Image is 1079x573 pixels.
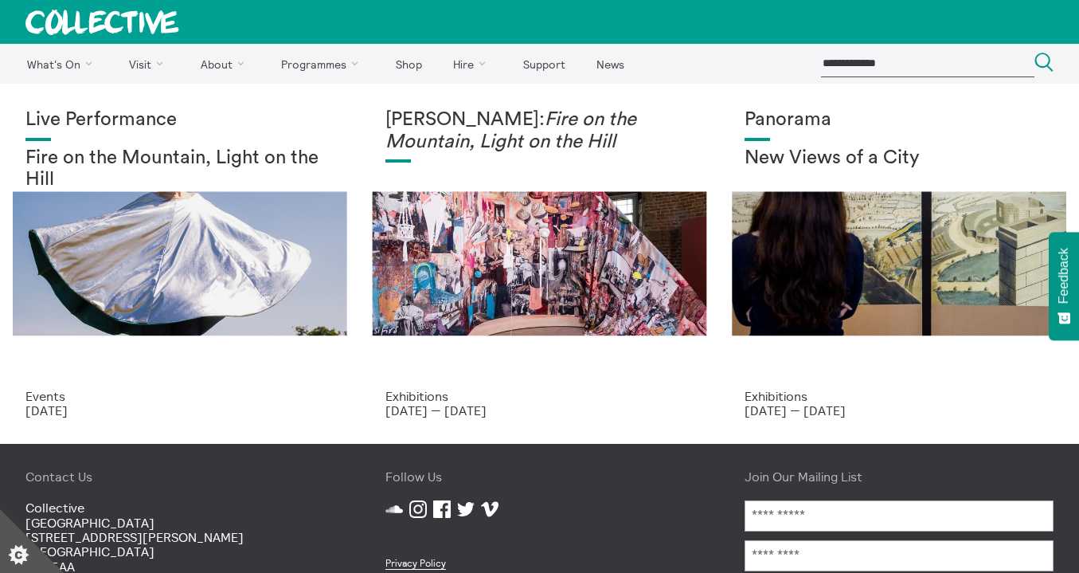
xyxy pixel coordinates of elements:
[186,44,264,84] a: About
[745,403,1054,418] p: [DATE] — [DATE]
[115,44,184,84] a: Visit
[745,147,1054,170] h2: New Views of a City
[385,403,694,418] p: [DATE] — [DATE]
[268,44,379,84] a: Programmes
[385,557,446,570] a: Privacy Policy
[745,109,1054,131] h1: Panorama
[385,110,636,151] em: Fire on the Mountain, Light on the Hill
[719,84,1079,444] a: Collective Panorama June 2025 small file 8 Panorama New Views of a City Exhibitions [DATE] — [DATE]
[25,147,334,191] h2: Fire on the Mountain, Light on the Hill
[25,109,334,131] h1: Live Performance
[25,469,334,484] h4: Contact Us
[1049,232,1079,340] button: Feedback - Show survey
[385,389,694,403] p: Exhibitions
[582,44,638,84] a: News
[440,44,506,84] a: Hire
[381,44,436,84] a: Shop
[745,389,1054,403] p: Exhibitions
[385,469,694,484] h4: Follow Us
[25,403,334,418] p: [DATE]
[509,44,579,84] a: Support
[13,44,112,84] a: What's On
[25,389,334,403] p: Events
[385,109,694,153] h1: [PERSON_NAME]:
[745,469,1054,484] h4: Join Our Mailing List
[360,84,720,444] a: Photo: Eoin Carey [PERSON_NAME]:Fire on the Mountain, Light on the Hill Exhibitions [DATE] — [DATE]
[1057,248,1071,304] span: Feedback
